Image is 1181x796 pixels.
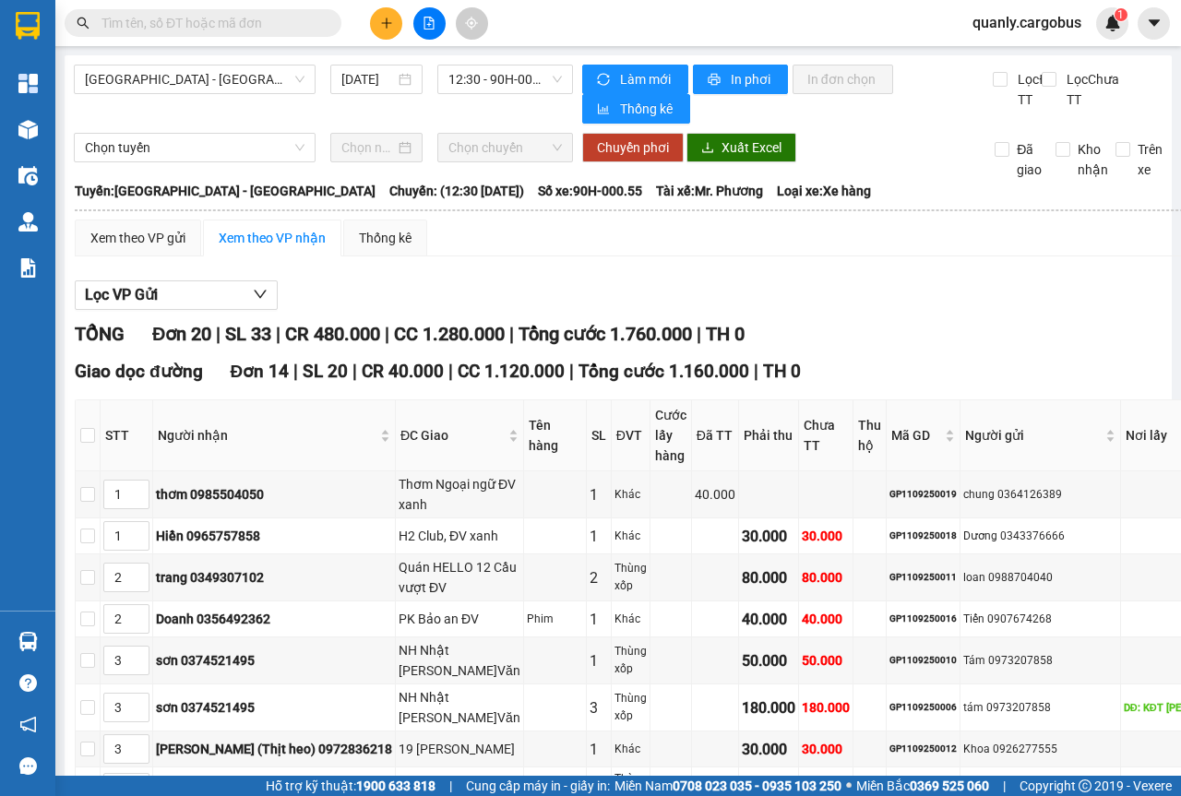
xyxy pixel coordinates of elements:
img: icon-new-feature [1104,15,1121,31]
span: Xuất Excel [722,137,781,158]
div: Doanh 0356492362 [156,609,392,629]
div: GP1109250018 [889,529,957,543]
span: | [449,776,452,796]
div: GP1109250010 [889,653,957,668]
div: Khoa 0926277555 [963,741,1117,758]
div: Hiền 0965757858 [156,526,392,546]
div: sơn 0374521495 [156,697,392,718]
img: warehouse-icon [18,632,38,651]
div: Tiến 0907674268 [963,611,1117,628]
span: printer [708,73,723,88]
strong: 0369 525 060 [910,778,989,793]
span: Miền Nam [614,776,841,796]
div: Thống kê [359,228,412,248]
span: CR 480.000 [285,323,380,345]
div: 40.000 [802,609,850,629]
td: GP1109250011 [887,554,960,601]
span: TỔNG [75,323,125,345]
th: Phải thu [739,400,799,471]
span: 1 [1117,8,1124,21]
img: warehouse-icon [18,120,38,139]
b: Tuyến: [GEOGRAPHIC_DATA] - [GEOGRAPHIC_DATA] [75,184,376,198]
span: Hà Nội - Phủ Lý [85,65,304,93]
span: Đơn 14 [231,361,290,382]
div: 80.000 [802,567,850,588]
img: warehouse-icon [18,212,38,232]
div: Quán HELLO 12 Cầu vượt ĐV [399,557,520,598]
span: Chọn chuyến [448,134,561,161]
th: Chưa TT [799,400,853,471]
div: 30.000 [802,739,850,759]
button: Chuyển phơi [582,133,684,162]
th: Đã TT [692,400,739,471]
td: GP1109250016 [887,601,960,637]
div: Thùng xốp [614,690,647,725]
span: sync [597,73,613,88]
div: NH Nhật [PERSON_NAME]Văn [399,640,520,681]
span: TH 0 [763,361,801,382]
div: trang 0349307102 [156,567,392,588]
span: | [293,361,298,382]
button: downloadXuất Excel [686,133,796,162]
span: | [754,361,758,382]
span: | [276,323,280,345]
span: CC 1.120.000 [458,361,565,382]
div: tám 0973207858 [963,699,1117,717]
span: download [701,141,714,156]
div: Tám 0973207858 [963,652,1117,670]
td: GP1109250018 [887,518,960,554]
span: Thống kê [620,99,675,119]
strong: 1900 633 818 [356,778,435,793]
div: Khác [614,528,647,545]
div: Xem theo VP gửi [90,228,185,248]
div: GP1109250019 [889,487,957,502]
span: CR 40.000 [362,361,444,382]
div: GP1109250006 [889,700,957,715]
div: 1 [590,525,608,548]
span: | [385,323,389,345]
div: 40.000 [742,608,795,631]
div: Phim [527,611,583,628]
div: Thùng xốp [614,643,647,678]
div: 30.000 [742,738,795,761]
th: STT [101,400,153,471]
div: 1 [590,608,608,631]
button: In đơn chọn [793,65,893,94]
div: Thùng xốp [614,560,647,595]
span: | [509,323,514,345]
button: file-add [413,7,446,40]
div: PK Bảo an ĐV [399,609,520,629]
span: bar-chart [597,102,613,117]
span: file-add [423,17,435,30]
span: SL 33 [225,323,271,345]
span: SL 20 [303,361,348,382]
span: Số xe: 90H-000.55 [538,181,642,201]
th: Cước lấy hàng [650,400,692,471]
img: warehouse-icon [18,166,38,185]
span: aim [465,17,478,30]
div: 30.000 [802,526,850,546]
span: Trên xe [1130,139,1170,180]
div: 1 [590,649,608,672]
span: Làm mới [620,69,674,89]
div: NH Nhật [PERSON_NAME]Văn [399,687,520,728]
span: Lọc Chưa TT [1059,69,1122,110]
span: Người nhận [158,425,376,446]
div: 2 [590,566,608,589]
span: | [1003,776,1006,796]
td: GP1109250019 [887,471,960,518]
td: GP1109250012 [887,731,960,767]
span: ĐC Giao [400,425,505,446]
span: Chọn tuyến [85,134,304,161]
span: Người gửi [965,425,1102,446]
span: Đơn 20 [152,323,211,345]
div: 180.000 [742,696,795,719]
div: 50.000 [742,649,795,672]
th: Tên hàng [524,400,587,471]
div: GP1109250012 [889,742,957,756]
span: search [77,17,89,30]
span: message [19,757,37,775]
button: plus [370,7,402,40]
span: quanly.cargobus [958,11,1096,34]
span: Lọc Đã TT [1010,69,1058,110]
